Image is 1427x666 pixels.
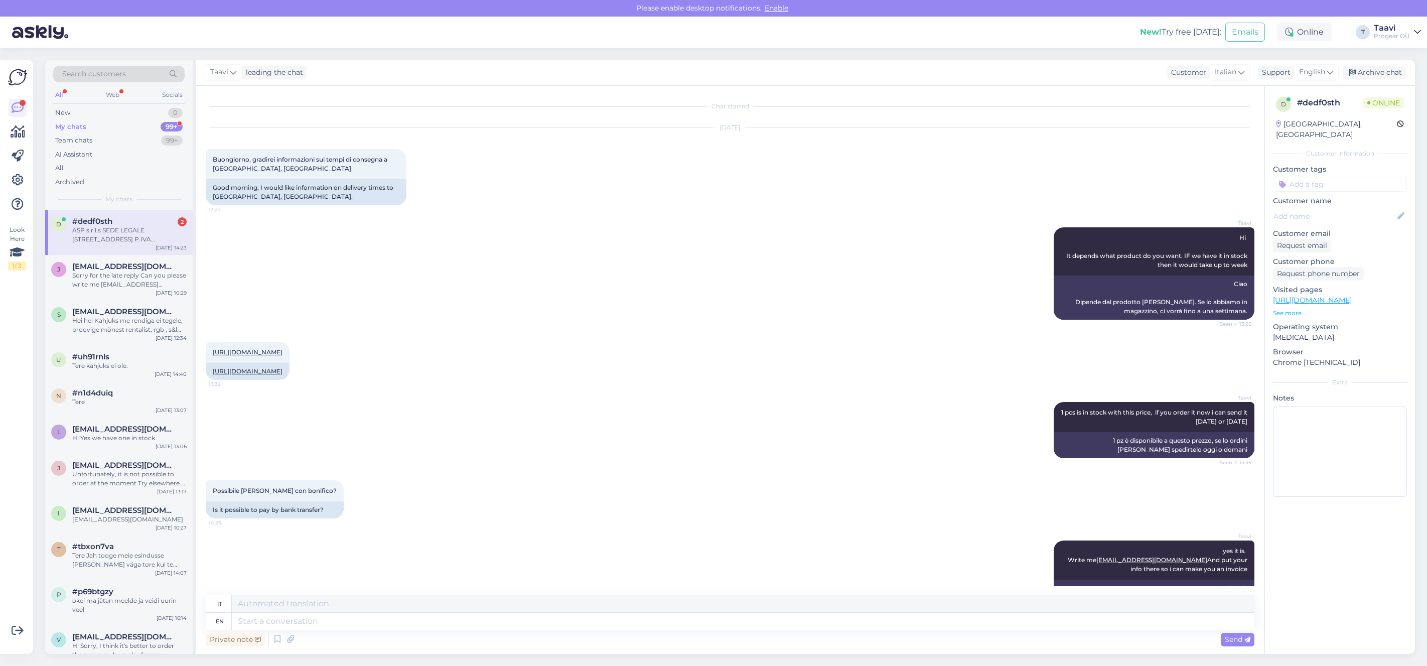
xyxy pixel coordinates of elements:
[1054,432,1254,458] div: 1 pz è disponibile a questo prezzo, se lo ordini [PERSON_NAME] spedirtelo oggi o domani
[56,220,61,228] span: d
[1258,67,1291,78] div: Support
[62,69,126,79] span: Search customers
[72,352,109,361] span: #uh91rnls
[72,434,187,443] div: Hi Yes we have one in stock
[72,271,187,289] div: Sorry for the late reply Can you please write me [EMAIL_ADDRESS][DOMAIN_NAME] and but your info w...
[216,613,224,630] div: en
[72,551,187,569] div: Tere Jah tooge meie esindusse [PERSON_NAME] väga tore kui te enne täidaksete ka avalduse ära. [UR...
[57,464,60,472] span: j
[1214,320,1251,328] span: Seen ✓ 13:26
[1214,219,1251,227] span: Taavi
[1140,27,1162,37] b: New!
[161,136,183,146] div: 99+
[156,407,187,414] div: [DATE] 13:07
[1140,26,1221,38] div: Try free [DATE]:
[1273,296,1352,305] a: [URL][DOMAIN_NAME]
[8,261,26,271] div: 1 / 3
[55,163,64,173] div: All
[1356,25,1370,39] div: T
[72,425,177,434] span: lef4545@gmail.com
[1281,100,1286,108] span: d
[72,632,177,641] span: vlukawski@gmail.com
[55,136,92,146] div: Team chats
[56,356,61,363] span: u
[72,307,177,316] span: susannaaleksandra@gmail.com
[55,150,92,160] div: AI Assistant
[213,367,282,375] a: [URL][DOMAIN_NAME]
[209,519,246,526] span: 14:23
[1273,378,1407,387] div: Extra
[156,289,187,297] div: [DATE] 10:29
[209,206,246,213] span: 13:22
[105,195,132,204] span: My chats
[57,591,61,598] span: p
[156,244,187,251] div: [DATE] 14:23
[156,443,187,450] div: [DATE] 13:06
[72,470,187,488] div: Unfortunately, it is not possible to order at the moment Try elsewhere. Sorry
[1214,394,1251,402] span: Taavi
[156,524,187,531] div: [DATE] 10:27
[1273,267,1364,281] div: Request phone number
[206,179,406,205] div: Good morning, I would like information on delivery times to [GEOGRAPHIC_DATA], [GEOGRAPHIC_DATA].
[1225,635,1250,644] span: Send
[72,515,187,524] div: [EMAIL_ADDRESS][DOMAIN_NAME]
[57,311,61,318] span: s
[1273,228,1407,239] p: Customer email
[178,217,187,226] div: 2
[206,102,1254,111] div: Chat started
[1276,119,1397,140] div: [GEOGRAPHIC_DATA], [GEOGRAPHIC_DATA]
[1068,547,1249,573] span: yes it is. Write me And put your info there so i can make you an invoice
[53,88,65,101] div: All
[206,123,1254,132] div: [DATE]
[1215,67,1236,78] span: Italian
[1214,532,1251,540] span: Taavi
[217,595,222,612] div: it
[72,226,187,244] div: ASP s.r.l.s SEDE LEGALE [STREET_ADDRESS] P.IVA 01504300524 SEDE OPERATIVA [STREET_ADDRESS] PEC: [...
[1054,580,1254,615] div: Sì, lo è. Scrivimi E inserisci le tue informazioni così posso farti una fattura
[1273,211,1395,222] input: Add name
[1167,67,1206,78] div: Customer
[242,67,303,78] div: leading the chat
[1273,347,1407,357] p: Browser
[1273,177,1407,192] input: Add a tag
[1273,393,1407,404] p: Notes
[72,587,113,596] span: #p69btgzy
[161,122,183,132] div: 99+
[1273,357,1407,368] p: Chrome [TECHNICAL_ID]
[1061,409,1250,425] span: 1 pcs is in stock with this price, if you order it now i can send it [DATE] or [DATE]
[155,370,187,378] div: [DATE] 14:40
[1054,276,1254,320] div: Ciao Dipende dal prodotto [PERSON_NAME]. Se lo abbiamo in magazzino, ci vorrà fino a una settimana.
[1343,66,1406,79] div: Archive chat
[1273,332,1407,343] p: [MEDICAL_DATA]
[104,88,121,101] div: Web
[72,397,187,407] div: Tere
[57,265,60,273] span: j
[57,636,61,643] span: v
[55,177,84,187] div: Archived
[206,633,265,646] div: Private note
[8,225,26,271] div: Look Here
[57,546,61,553] span: t
[1214,459,1251,466] span: Seen ✓ 13:35
[762,4,791,13] span: Enable
[1273,309,1407,318] p: See more ...
[58,509,60,517] span: i
[1273,322,1407,332] p: Operating system
[72,542,114,551] span: #tbxon7va
[72,316,187,334] div: Hei hei Kahjuks me rendiga ei tegele, proovige mõnest rentalist, rgb , s&l consept , eventech , e...
[1374,32,1410,40] div: Progear OÜ
[1363,97,1404,108] span: Online
[72,262,177,271] span: jramas321@gmail.com
[210,67,228,78] span: Taavi
[55,108,70,118] div: New
[1374,24,1421,40] a: TaaviProgear OÜ
[56,392,61,399] span: n
[1273,239,1331,252] div: Request email
[1273,285,1407,295] p: Visited pages
[1096,556,1207,564] a: [EMAIL_ADDRESS][DOMAIN_NAME]
[1297,97,1363,109] div: # dedf0sth
[157,614,187,622] div: [DATE] 16:14
[72,641,187,659] div: Hi Sorry, I think it's better to order them somewhere else for now.
[213,487,337,494] span: Possibile [PERSON_NAME] con bonifico?
[72,461,177,470] span: juri.podolski@mail.ru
